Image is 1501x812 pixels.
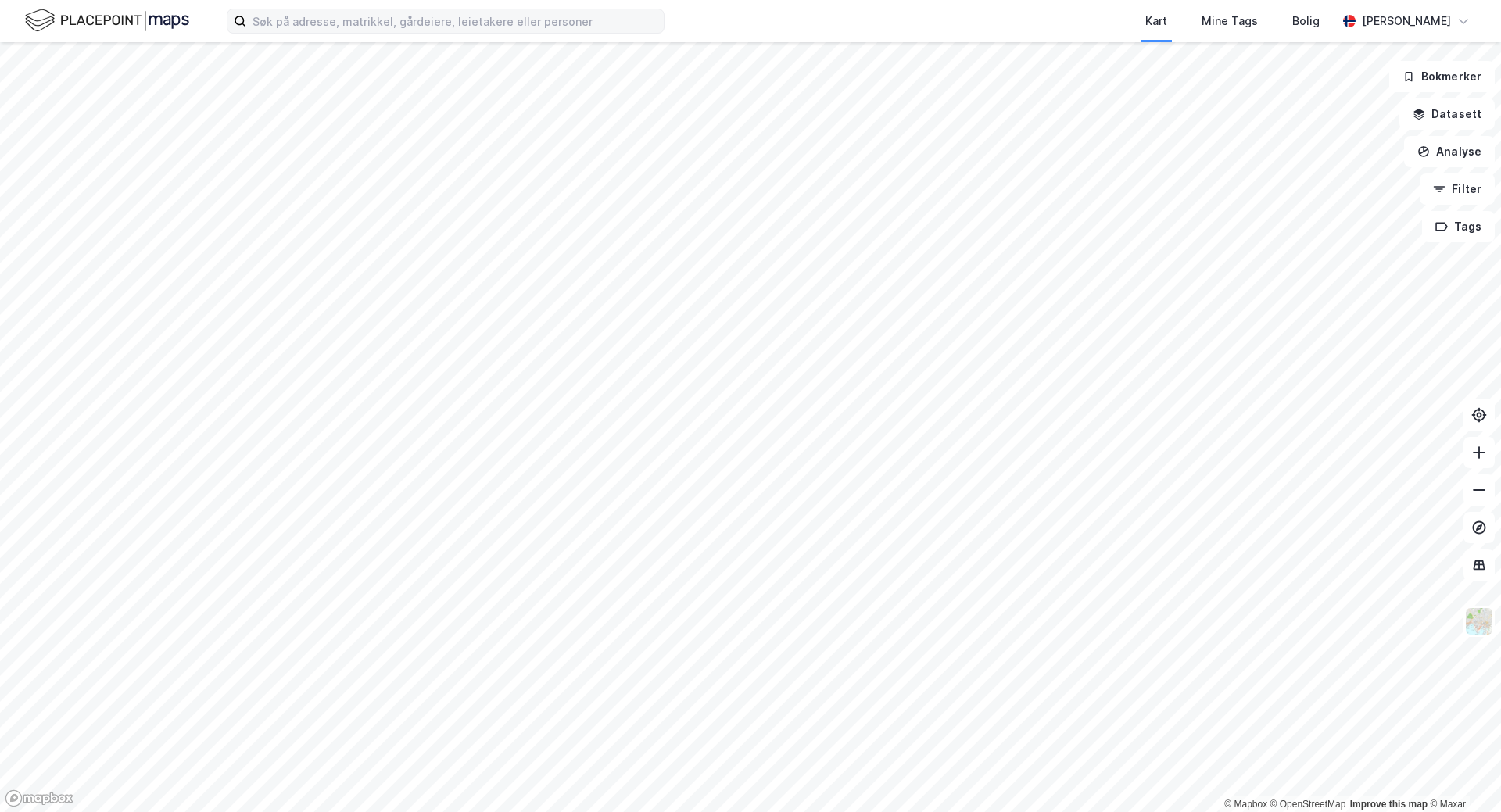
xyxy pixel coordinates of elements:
button: Analyse [1404,136,1495,167]
img: Z [1464,606,1494,636]
a: OpenStreetMap [1270,799,1346,810]
button: Tags [1422,211,1495,242]
img: logo.f888ab2527a4732fd821a326f86c7f29.svg [25,7,189,34]
button: Datasett [1399,98,1495,130]
iframe: Chat Widget [1423,737,1501,812]
a: Mapbox homepage [5,789,73,807]
input: Søk på adresse, matrikkel, gårdeiere, leietakere eller personer [246,9,664,33]
div: Kart [1145,12,1167,30]
button: Filter [1420,173,1495,205]
div: Bolig [1292,12,1320,30]
button: Bokmerker [1389,61,1495,92]
a: Mapbox [1224,799,1267,810]
a: Improve this map [1350,799,1428,810]
div: Mine Tags [1202,12,1258,30]
div: [PERSON_NAME] [1362,12,1451,30]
